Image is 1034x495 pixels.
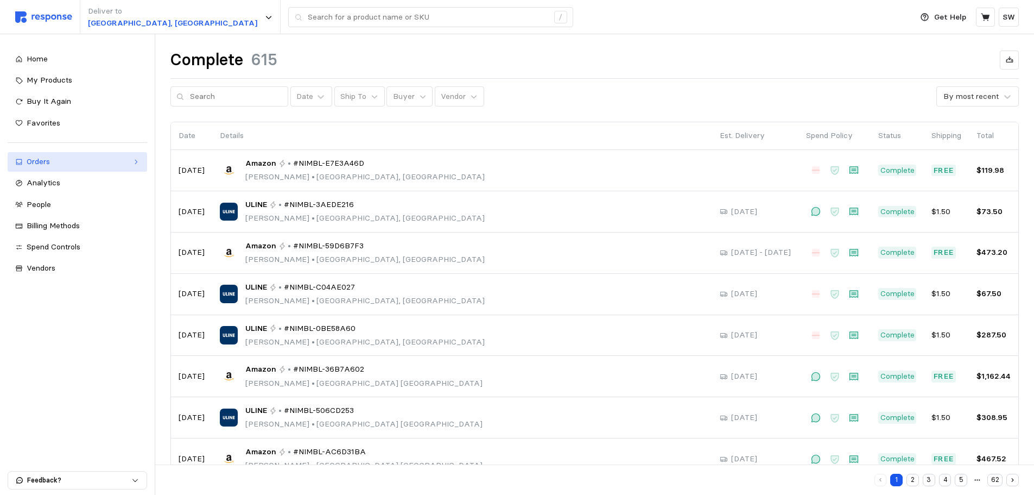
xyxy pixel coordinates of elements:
[27,75,72,85] span: My Products
[731,288,757,300] p: [DATE]
[976,371,1011,383] p: $1,162.44
[8,71,147,90] a: My Products
[8,152,147,172] a: Orders
[88,17,257,29] p: [GEOGRAPHIC_DATA], [GEOGRAPHIC_DATA]
[931,329,961,341] p: $1.50
[934,453,954,465] p: Free
[179,412,205,424] p: [DATE]
[245,336,485,348] p: [PERSON_NAME] [GEOGRAPHIC_DATA], [GEOGRAPHIC_DATA]
[293,446,366,458] span: #NIMBL-AC6D31BA
[880,329,915,341] p: Complete
[179,130,205,142] p: Date
[245,199,267,211] span: ULINE
[288,240,291,252] p: •
[245,281,267,293] span: ULINE
[245,212,485,224] p: [PERSON_NAME] [GEOGRAPHIC_DATA], [GEOGRAPHIC_DATA]
[245,323,267,335] span: ULINE
[293,240,364,252] span: #NIMBL-59D6B7F3
[179,165,205,177] p: [DATE]
[245,158,276,170] span: Amazon
[220,285,238,303] img: ULINE
[8,114,147,133] a: Favorites
[976,130,1011,142] p: Total
[976,412,1011,424] p: $308.95
[880,371,915,383] p: Complete
[334,86,385,107] button: Ship To
[88,5,257,17] p: Deliver to
[1003,11,1015,23] p: SW
[340,91,366,103] p: Ship To
[220,409,238,427] img: ULINE
[309,172,316,181] span: •
[245,446,276,458] span: Amazon
[27,475,131,485] p: Feedback?
[245,240,276,252] span: Amazon
[288,158,291,170] p: •
[220,161,238,179] img: Amazon
[8,49,147,69] a: Home
[308,8,548,27] input: Search for a product name or SKU
[435,86,484,107] button: Vendor
[27,242,80,252] span: Spend Controls
[934,247,954,259] p: Free
[27,199,51,209] span: People
[731,453,757,465] p: [DATE]
[943,91,999,102] div: By most recent
[179,371,205,383] p: [DATE]
[880,206,915,218] p: Complete
[731,371,757,383] p: [DATE]
[15,11,72,23] img: svg%3e
[720,130,791,142] p: Est. Delivery
[8,195,147,215] a: People
[309,337,316,347] span: •
[934,165,954,177] p: Free
[934,371,954,383] p: Free
[880,412,915,424] p: Complete
[288,446,291,458] p: •
[393,91,415,103] p: Buyer
[220,450,238,468] img: Amazon
[284,323,356,335] span: #NIMBL-0BE58A60
[8,216,147,236] a: Billing Methods
[987,474,1003,486] button: 62
[309,419,316,429] span: •
[190,87,282,106] input: Search
[179,206,205,218] p: [DATE]
[220,130,705,142] p: Details
[27,156,128,168] div: Orders
[278,405,282,417] p: •
[554,11,567,24] div: /
[284,199,354,211] span: #NIMBL-3AEDE216
[245,295,485,307] p: [PERSON_NAME] [GEOGRAPHIC_DATA], [GEOGRAPHIC_DATA]
[309,254,316,264] span: •
[251,49,277,71] h1: 615
[284,281,355,293] span: #NIMBL-C04AE027
[179,453,205,465] p: [DATE]
[934,11,966,23] p: Get Help
[999,8,1019,27] button: SW
[806,130,863,142] p: Spend Policy
[731,206,757,218] p: [DATE]
[8,259,147,278] a: Vendors
[179,247,205,259] p: [DATE]
[245,378,483,390] p: [PERSON_NAME] [GEOGRAPHIC_DATA] [GEOGRAPHIC_DATA]
[27,96,71,106] span: Buy It Again
[880,453,915,465] p: Complete
[976,453,1011,465] p: $467.52
[293,364,364,375] span: #NIMBL-36B7A602
[170,49,243,71] h1: Complete
[955,474,967,486] button: 5
[293,158,364,170] span: #NIMBL-E7E3A46D
[976,288,1011,300] p: $67.50
[8,237,147,257] a: Spend Controls
[296,91,313,102] div: Date
[27,263,55,273] span: Vendors
[220,203,238,221] img: ULINE
[245,364,276,375] span: Amazon
[309,378,316,388] span: •
[8,472,147,489] button: Feedback?
[245,171,485,183] p: [PERSON_NAME] [GEOGRAPHIC_DATA], [GEOGRAPHIC_DATA]
[8,92,147,111] a: Buy It Again
[731,329,757,341] p: [DATE]
[923,474,935,486] button: 3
